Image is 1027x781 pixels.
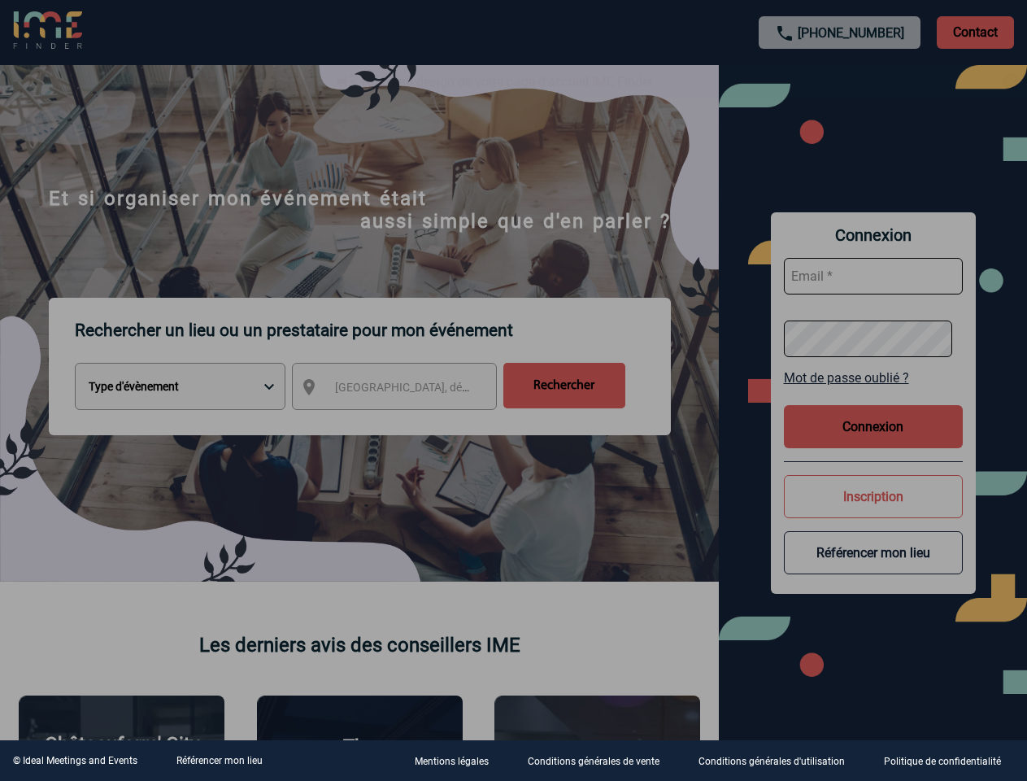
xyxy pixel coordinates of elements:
[13,755,137,766] div: © Ideal Meetings and Events
[515,753,685,769] a: Conditions générales de vente
[528,757,659,768] p: Conditions générales de vente
[402,753,515,769] a: Mentions légales
[176,755,263,766] a: Référencer mon lieu
[871,753,1027,769] a: Politique de confidentialité
[698,757,845,768] p: Conditions générales d'utilisation
[415,757,489,768] p: Mentions légales
[685,753,871,769] a: Conditions générales d'utilisation
[884,757,1001,768] p: Politique de confidentialité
